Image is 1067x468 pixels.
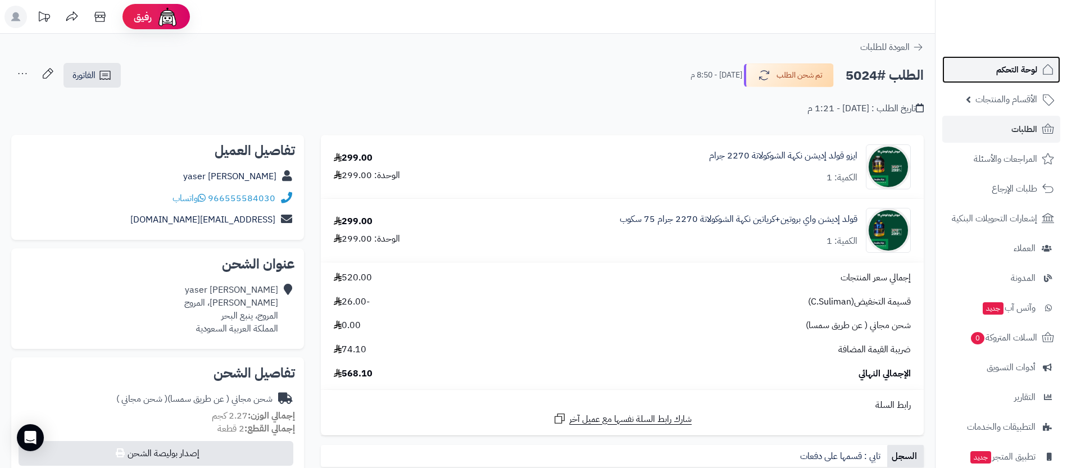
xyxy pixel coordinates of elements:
[334,296,370,308] span: -26.00
[808,296,911,308] span: قسيمة التخفيض(C.Suliman)
[134,10,152,24] span: رفيق
[841,271,911,284] span: إجمالي سعر المنتجات
[846,64,924,87] h2: الطلب #5024
[996,62,1037,78] span: لوحة التحكم
[334,152,373,165] div: 299.00
[987,360,1036,375] span: أدوات التسويق
[208,192,275,205] a: 966555584030
[20,144,295,157] h2: تفاصيل العميل
[744,63,834,87] button: تم شحن الطلب
[975,92,1037,107] span: الأقسام والمنتجات
[971,332,984,344] span: 0
[942,175,1060,202] a: طلبات الإرجاع
[620,213,857,226] a: قولد إديشن واي بروتين+كرياتين نكهة الشوكولاتة 2270 جرام 75 سكوب
[116,393,273,406] div: شحن مجاني ( عن طريق سمسا)
[553,412,692,426] a: شارك رابط السلة نفسها مع عميل آخر
[334,319,361,332] span: 0.00
[860,40,910,54] span: العودة للطلبات
[942,235,1060,262] a: العملاء
[116,392,167,406] span: ( شحن مجاني )
[30,6,58,31] a: تحديثات المنصة
[838,343,911,356] span: ضريبة القيمة المضافة
[334,169,400,182] div: الوحدة: 299.00
[942,116,1060,143] a: الطلبات
[866,144,910,189] img: 1758136516-%D8%A7%D9%8A%D8%B2%D9%88-90x90.jpg
[1011,121,1037,137] span: الطلبات
[1014,389,1036,405] span: التقارير
[569,413,692,426] span: شارك رابط السلة نفسها مع عميل آخر
[942,205,1060,232] a: إشعارات التحويلات البنكية
[709,149,857,162] a: ايزو قولد إديشن نكهة الشوكولاتة 2270 جرام
[334,233,400,246] div: الوحدة: 299.00
[967,419,1036,435] span: التطبيقات والخدمات
[974,151,1037,167] span: المراجعات والأسئلة
[859,367,911,380] span: الإجمالي النهائي
[217,422,295,435] small: 2 قطعة
[970,451,991,464] span: جديد
[942,146,1060,172] a: المراجعات والأسئلة
[17,424,44,451] div: Open Intercom Messenger
[325,399,919,412] div: رابط السلة
[942,294,1060,321] a: وآتس آبجديد
[20,257,295,271] h2: عنوان الشحن
[20,366,295,380] h2: تفاصيل الشحن
[866,208,910,253] img: 1758136449-%D8%A7%D9%86%D8%B3%D8%AA%D8%A7%D9%86%D8%AA-90x90.jpg
[860,40,924,54] a: العودة للطلبات
[806,319,911,332] span: شحن مجاني ( عن طريق سمسا)
[969,449,1036,465] span: تطبيق المتجر
[691,70,742,81] small: [DATE] - 8:50 م
[63,63,121,88] a: الفاتورة
[942,384,1060,411] a: التقارير
[72,69,96,82] span: الفاتورة
[19,441,293,466] button: إصدار بوليصة الشحن
[244,422,295,435] strong: إجمالي القطع:
[887,445,924,467] a: السجل
[982,300,1036,316] span: وآتس آب
[970,330,1037,346] span: السلات المتروكة
[991,31,1056,55] img: logo-2.png
[248,409,295,422] strong: إجمالي الوزن:
[1011,270,1036,286] span: المدونة
[130,213,275,226] a: [EMAIL_ADDRESS][DOMAIN_NAME]
[1014,240,1036,256] span: العملاء
[334,343,366,356] span: 74.10
[942,265,1060,292] a: المدونة
[807,102,924,115] div: تاريخ الطلب : [DATE] - 1:21 م
[334,367,373,380] span: 568.10
[156,6,179,28] img: ai-face.png
[827,171,857,184] div: الكمية: 1
[334,215,373,228] div: 299.00
[184,284,278,335] div: yaser [PERSON_NAME] [PERSON_NAME]، المروج المروج، ينبع البحر المملكة العربية السعودية
[172,192,206,205] a: واتساب
[796,445,887,467] a: تابي : قسمها على دفعات
[942,56,1060,83] a: لوحة التحكم
[212,409,295,422] small: 2.27 كجم
[992,181,1037,197] span: طلبات الإرجاع
[827,235,857,248] div: الكمية: 1
[334,271,372,284] span: 520.00
[983,302,1004,315] span: جديد
[952,211,1037,226] span: إشعارات التحويلات البنكية
[942,354,1060,381] a: أدوات التسويق
[942,324,1060,351] a: السلات المتروكة0
[942,414,1060,440] a: التطبيقات والخدمات
[183,170,276,183] a: yaser [PERSON_NAME]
